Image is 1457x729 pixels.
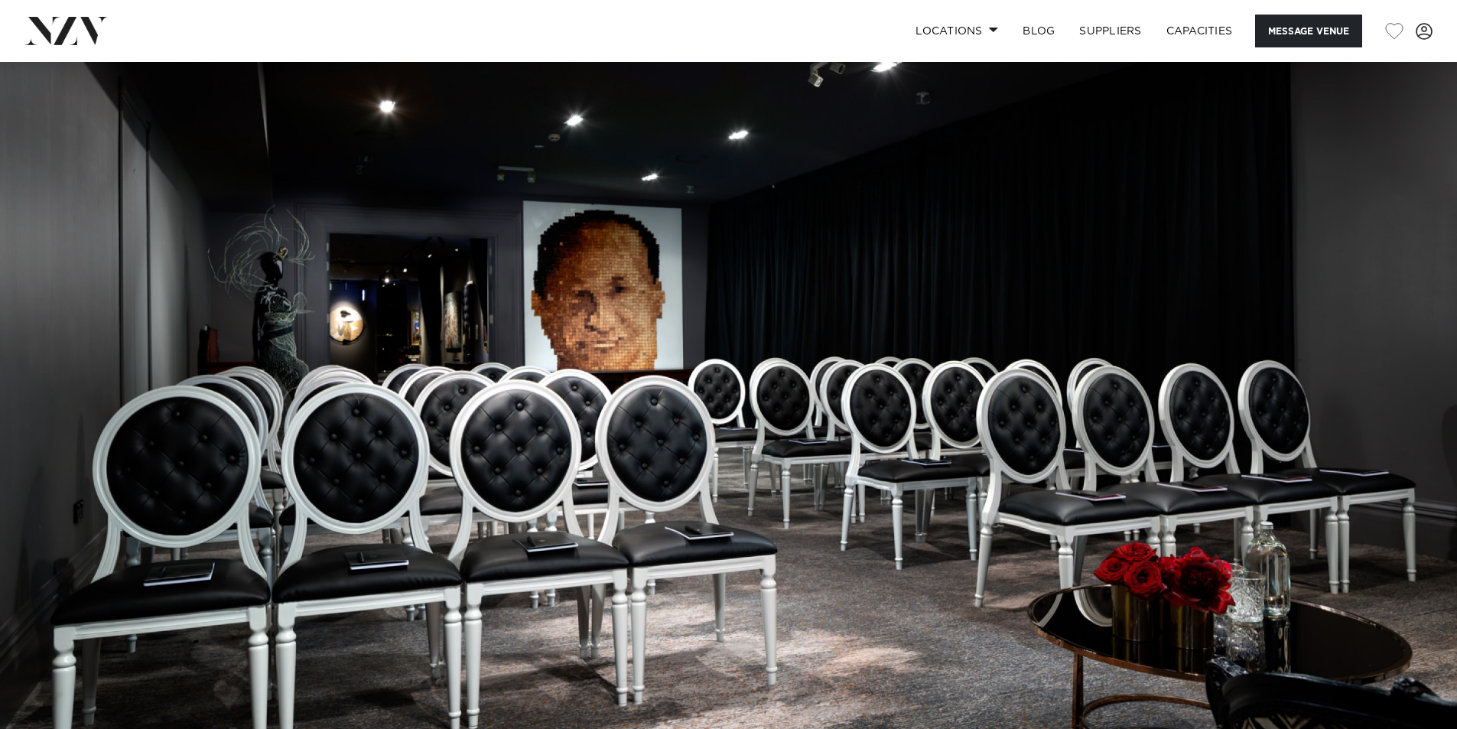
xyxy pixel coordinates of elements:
[1010,15,1067,47] a: BLOG
[1255,15,1362,47] button: Message Venue
[1067,15,1153,47] a: SUPPLIERS
[903,15,1010,47] a: Locations
[1154,15,1245,47] a: Capacities
[24,17,108,44] img: nzv-logo.png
